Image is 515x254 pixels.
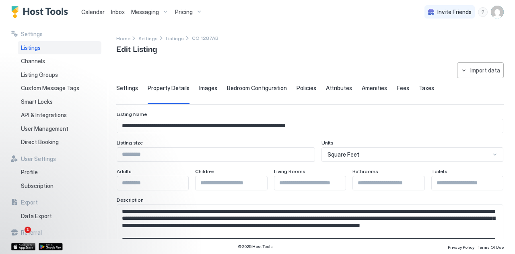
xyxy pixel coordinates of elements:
a: Inbox [111,8,125,16]
div: Import data [470,66,500,74]
span: Property Details [148,85,190,92]
span: Settings [138,35,158,41]
span: Invite Friends [437,8,472,16]
input: Input Field [432,176,503,190]
a: Custom Message Tags [18,81,101,95]
span: Square Feet [328,151,359,158]
a: Host Tools Logo [11,6,72,18]
span: User Settings [21,155,56,163]
span: Inbox [111,8,125,15]
a: API & Integrations [18,108,101,122]
iframe: Intercom notifications message [6,176,167,232]
a: Home [116,34,130,42]
input: Input Field [196,176,267,190]
span: Attributes [326,85,352,92]
a: Smart Locks [18,95,101,109]
a: Direct Booking [18,135,101,149]
span: Settings [21,31,43,38]
span: Fees [397,85,409,92]
span: Listings [21,44,41,52]
input: Input Field [117,148,315,161]
span: 1 [25,227,31,233]
a: User Management [18,122,101,136]
a: Listings [166,34,184,42]
span: Living Rooms [274,168,305,174]
a: Listings [18,41,101,55]
textarea: Input Field [117,205,503,244]
span: Custom Message Tags [21,85,79,92]
input: Input Field [274,176,346,190]
a: App Store [11,243,35,250]
span: Bathrooms [352,168,378,174]
div: Breadcrumb [138,34,158,42]
div: menu [478,7,488,17]
a: Profile [18,165,101,179]
a: Privacy Policy [448,242,474,251]
span: Profile [21,169,38,176]
a: Listing Groups [18,68,101,82]
span: Channels [21,58,45,65]
span: Adults [117,168,132,174]
span: Children [195,168,214,174]
span: Direct Booking [21,138,59,146]
span: Messaging [131,8,159,16]
span: Listing Groups [21,71,58,78]
span: Privacy Policy [448,245,474,250]
span: Calendar [81,8,105,15]
span: Listing size [117,140,143,146]
span: Toilets [431,168,447,174]
div: User profile [491,6,504,19]
span: Units [321,140,334,146]
span: Listings [166,35,184,41]
span: Referral [21,229,42,236]
span: Terms Of Use [478,245,504,250]
span: Images [199,85,217,92]
div: Breadcrumb [166,34,184,42]
iframe: Intercom live chat [8,227,27,246]
span: Edit Listing [116,42,157,54]
span: Pricing [175,8,193,16]
a: Calendar [81,8,105,16]
span: Settings [116,85,138,92]
button: Import data [457,62,504,78]
span: Home [116,35,130,41]
input: Input Field [353,176,424,190]
a: Settings [138,34,158,42]
span: Smart Locks [21,98,53,105]
span: © 2025 Host Tools [238,244,273,249]
a: Google Play Store [39,243,63,250]
span: Bedroom Configuration [227,85,287,92]
span: API & Integrations [21,112,67,119]
a: Channels [18,54,101,68]
span: Listing Name [117,111,147,117]
span: Breadcrumb [192,35,218,41]
a: Terms Of Use [478,242,504,251]
span: User Management [21,125,68,132]
span: Taxes [419,85,434,92]
span: Amenities [362,85,387,92]
div: Breadcrumb [116,34,130,42]
input: Input Field [117,119,503,133]
span: Policies [297,85,316,92]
